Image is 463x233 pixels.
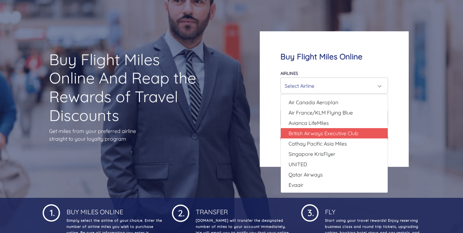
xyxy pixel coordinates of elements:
span: British Airways Executive Club [289,129,358,137]
div: Select Airline [285,80,380,92]
h4: Buy Flight Miles Online [280,52,388,61]
span: Avianca LifeMiles [289,119,329,127]
span: Air Canada Aeroplan [289,98,338,106]
p: Get miles from your preferred airline straight to your loyalty program [49,127,203,143]
span: Air France/KLM Flying Blue [289,109,353,117]
span: Evaair [289,181,303,189]
h1: Buy Flight Miles Online And Reap the Rewards of Travel Discounts [49,50,203,125]
span: Qatar Airways [289,171,323,178]
h4: Buy Miles Online [65,203,162,216]
h4: Fly [324,203,421,216]
span: UNITED [289,160,307,168]
h4: Transfer [195,203,291,216]
span: Cathay Pacific Asia Miles [289,140,347,147]
img: 1 [43,203,60,222]
button: Select Airline [280,77,388,94]
span: Singapore KrisFlyer [289,150,335,158]
img: 1 [301,203,319,222]
img: 1 [172,203,189,222]
label: Airlines [280,71,298,76]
